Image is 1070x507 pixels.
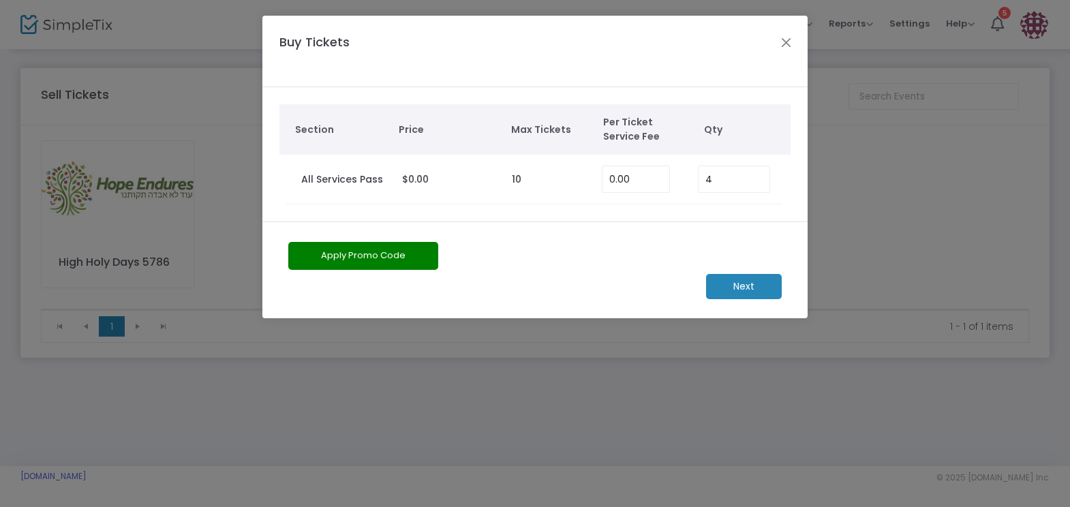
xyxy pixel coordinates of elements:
[602,166,669,192] input: Enter Service Fee
[399,123,498,137] span: Price
[512,172,521,187] label: 10
[699,166,769,192] input: Qty
[704,123,784,137] span: Qty
[778,33,795,51] button: Close
[295,123,386,137] span: Section
[511,123,590,137] span: Max Tickets
[706,274,782,299] m-button: Next
[273,33,401,70] h4: Buy Tickets
[603,115,682,144] span: Per Ticket Service Fee
[301,172,383,187] label: All Services Pass
[288,242,438,270] button: Apply Promo Code
[402,172,429,186] span: $0.00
